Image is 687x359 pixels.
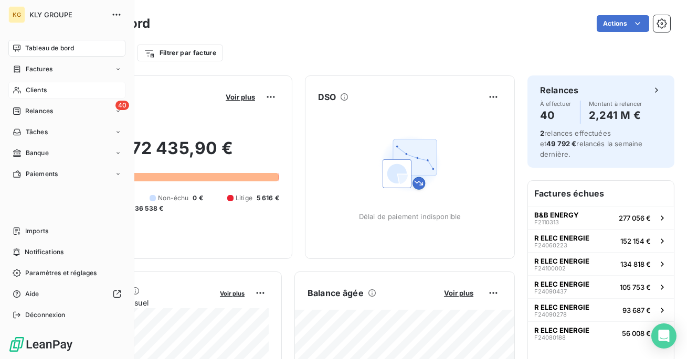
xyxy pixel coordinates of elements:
button: R ELEC ENERGIEF2408018856 008 € [528,321,674,344]
button: Voir plus [217,288,248,298]
h6: Balance âgée [308,287,364,299]
span: Délai de paiement indisponible [359,212,461,221]
button: Voir plus [441,288,477,298]
span: Litige [236,193,252,203]
span: 105 753 € [620,283,651,291]
span: Relances [25,106,53,116]
span: 56 008 € [622,329,651,338]
a: Paiements [8,166,125,182]
span: R ELEC ENERGIE [534,303,589,311]
span: -36 538 € [132,204,163,213]
span: relances effectuées et relancés la semaine dernière. [540,129,642,158]
span: KLY GROUPE [29,10,105,19]
button: B&B ENERGYF2110313277 056 € [528,206,674,229]
span: 40 [115,101,129,110]
span: Voir plus [226,93,255,101]
span: Tableau de bord [25,43,74,53]
span: F24090437 [534,288,567,295]
span: Voir plus [220,290,245,297]
a: Clients [8,82,125,99]
h4: 2,241 M € [589,107,642,124]
span: B&B ENERGY [534,211,579,219]
span: Banque [26,148,49,158]
span: Déconnexion [25,310,66,320]
span: 0 € [193,193,203,203]
span: 134 818 € [620,260,651,268]
a: Tableau de bord [8,40,125,57]
h6: Factures échues [528,181,674,206]
span: R ELEC ENERGIE [534,280,589,288]
img: Empty state [376,130,443,198]
span: F24090278 [534,311,567,318]
span: F24080188 [534,334,566,341]
a: Aide [8,286,125,302]
span: Montant à relancer [589,101,642,107]
button: Actions [597,15,649,32]
a: Banque [8,145,125,161]
h6: Relances [540,84,578,96]
span: Non-échu [158,193,188,203]
h6: DSO [318,91,336,103]
span: R ELEC ENERGIE [534,234,589,242]
a: 40Relances [8,103,125,119]
span: Paramètres et réglages [25,268,97,278]
button: Filtrer par facture [137,45,223,61]
span: 277 056 € [619,214,651,222]
button: R ELEC ENERGIEF24060223152 154 € [528,229,674,252]
span: Notifications [25,247,64,257]
img: Logo LeanPay [8,336,73,353]
span: 152 154 € [620,237,651,245]
button: R ELEC ENERGIEF2409027893 687 € [528,298,674,321]
span: Chiffre d'affaires mensuel [59,297,213,308]
span: F2110313 [534,219,559,225]
span: F24060223 [534,242,567,248]
a: Imports [8,223,125,240]
span: 93 687 € [622,306,651,314]
span: R ELEC ENERGIE [534,326,589,334]
span: À effectuer [540,101,572,107]
span: R ELEC ENERGIE [534,257,589,265]
span: Tâches [26,127,48,137]
div: KG [8,6,25,23]
div: Open Intercom Messenger [651,323,677,349]
span: Imports [25,226,48,236]
span: 49 792 € [546,139,576,148]
a: Factures [8,61,125,78]
span: Clients [26,85,47,95]
button: R ELEC ENERGIEF24090437105 753 € [528,275,674,298]
button: R ELEC ENERGIEF24100002134 818 € [528,252,674,275]
span: 2 [540,129,544,137]
span: Paiements [26,169,58,179]
button: Voir plus [223,92,258,102]
span: 5 616 € [257,193,279,203]
h2: 2 372 435,90 € [59,138,279,169]
span: Factures [26,64,52,74]
a: Tâches [8,124,125,140]
span: F24100002 [534,265,566,271]
span: Aide [25,289,39,299]
h4: 40 [540,107,572,124]
a: Paramètres et réglages [8,265,125,281]
span: Voir plus [444,289,473,297]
